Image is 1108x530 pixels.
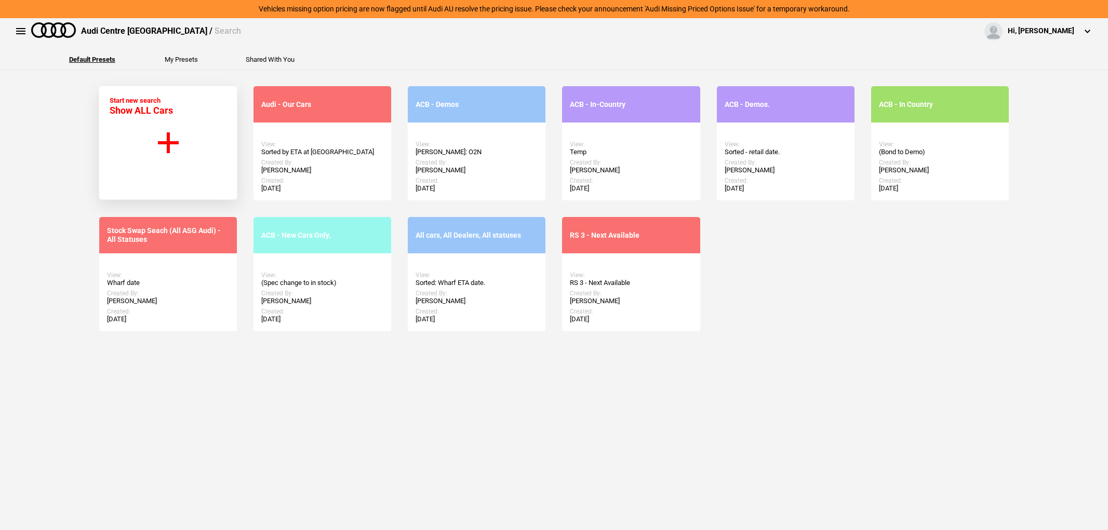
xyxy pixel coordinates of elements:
[69,56,115,63] button: Default Presets
[246,56,295,63] button: Shared With You
[416,166,538,174] div: [PERSON_NAME]
[570,308,692,315] div: Created:
[107,315,229,323] div: [DATE]
[416,159,538,166] div: Created By:
[31,22,76,38] img: audi.png
[725,100,847,109] div: ACB - Demos.
[570,177,692,184] div: Created:
[416,148,538,156] div: [PERSON_NAME]: O2N
[110,97,173,116] div: Start new search
[110,105,173,116] span: Show ALL Cars
[99,86,237,200] button: Start new search Show ALL Cars
[570,290,692,297] div: Created By:
[879,166,1001,174] div: [PERSON_NAME]
[879,177,1001,184] div: Created:
[107,279,229,287] div: Wharf date
[570,297,692,305] div: [PERSON_NAME]
[215,26,241,36] span: Search
[879,100,1001,109] div: ACB - In Country
[165,56,198,63] button: My Presets
[570,148,692,156] div: Temp
[879,148,1001,156] div: (Bond to Demo)
[725,177,847,184] div: Created:
[879,184,1001,193] div: [DATE]
[261,148,383,156] div: Sorted by ETA at [GEOGRAPHIC_DATA]
[725,148,847,156] div: Sorted - retail date.
[416,308,538,315] div: Created:
[416,184,538,193] div: [DATE]
[261,315,383,323] div: [DATE]
[107,297,229,305] div: [PERSON_NAME]
[416,290,538,297] div: Created By:
[416,279,538,287] div: Sorted: Wharf ETA date.
[570,166,692,174] div: [PERSON_NAME]
[107,226,229,244] div: Stock Swap Seach (All ASG Audi) - All Statuses
[261,279,383,287] div: (Spec change to in stock)
[81,25,241,37] div: Audi Centre [GEOGRAPHIC_DATA] /
[261,159,383,166] div: Created By:
[1008,26,1074,36] div: Hi, [PERSON_NAME]
[261,141,383,148] div: View:
[879,141,1001,148] div: View:
[107,271,229,279] div: View:
[416,315,538,323] div: [DATE]
[570,231,692,240] div: RS 3 - Next Available
[261,290,383,297] div: Created By:
[261,184,383,193] div: [DATE]
[261,297,383,305] div: [PERSON_NAME]
[570,184,692,193] div: [DATE]
[261,177,383,184] div: Created:
[416,297,538,305] div: [PERSON_NAME]
[261,166,383,174] div: [PERSON_NAME]
[725,159,847,166] div: Created By:
[570,315,692,323] div: [DATE]
[416,100,538,109] div: ACB - Demos
[725,166,847,174] div: [PERSON_NAME]
[879,159,1001,166] div: Created By:
[570,100,692,109] div: ACB - In-Country
[570,159,692,166] div: Created By:
[725,141,847,148] div: View:
[261,308,383,315] div: Created:
[570,141,692,148] div: View:
[416,231,538,240] div: All cars, All Dealers, All statuses
[261,271,383,279] div: View:
[725,184,847,193] div: [DATE]
[416,177,538,184] div: Created:
[261,231,383,240] div: ACB - New Cars Only.
[416,271,538,279] div: View:
[570,271,692,279] div: View:
[570,279,692,287] div: RS 3 - Next Available
[107,290,229,297] div: Created By:
[261,100,383,109] div: Audi - Our Cars
[416,141,538,148] div: View:
[107,308,229,315] div: Created:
